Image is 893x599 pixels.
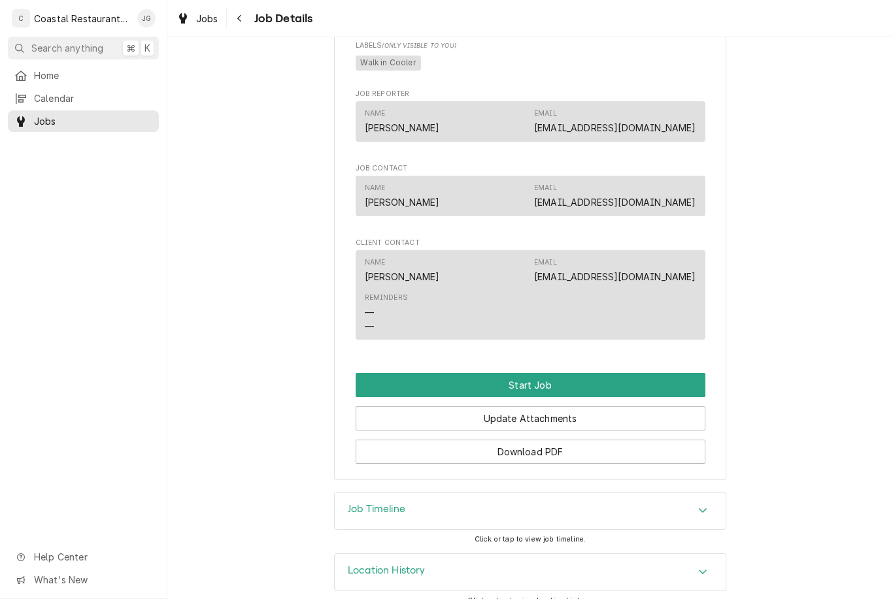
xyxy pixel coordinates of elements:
[12,9,30,27] div: C
[365,121,440,135] div: [PERSON_NAME]
[34,69,152,82] span: Home
[534,108,696,135] div: Email
[365,293,408,303] div: Reminders
[365,108,440,135] div: Name
[8,88,159,109] a: Calendar
[137,9,156,27] div: James Gatton's Avatar
[34,91,152,105] span: Calendar
[356,373,705,464] div: Button Group
[8,65,159,86] a: Home
[356,176,705,216] div: Contact
[229,8,250,29] button: Navigate back
[356,238,705,346] div: Client Contact
[365,270,440,283] div: [PERSON_NAME]
[534,183,557,193] div: Email
[365,183,440,209] div: Name
[356,373,705,397] div: Button Group Row
[34,114,152,128] span: Jobs
[365,195,440,209] div: [PERSON_NAME]
[365,293,408,332] div: Reminders
[365,257,386,268] div: Name
[356,373,705,397] button: Start Job
[534,122,696,133] a: [EMAIL_ADDRESS][DOMAIN_NAME]
[365,257,440,283] div: Name
[335,493,726,529] div: Accordion Header
[534,271,696,282] a: [EMAIL_ADDRESS][DOMAIN_NAME]
[356,40,705,51] span: Labels
[8,110,159,132] a: Jobs
[335,554,726,591] div: Accordion Header
[356,56,421,71] span: Walk in Cooler
[365,306,374,319] div: —
[534,257,696,283] div: Email
[534,257,557,268] div: Email
[335,554,726,591] button: Accordion Details Expand Trigger
[382,42,456,49] span: (Only Visible to You)
[534,183,696,209] div: Email
[356,89,705,99] span: Job Reporter
[34,12,130,25] div: Coastal Restaurant Repair
[475,535,586,543] span: Click or tap to view job timeline.
[348,564,426,577] h3: Location History
[356,89,705,148] div: Job Reporter
[365,319,374,333] div: —
[356,250,705,340] div: Contact
[196,12,218,25] span: Jobs
[356,163,705,174] span: Job Contact
[534,108,557,119] div: Email
[356,163,705,222] div: Job Contact
[8,37,159,59] button: Search anything⌘K
[8,569,159,591] a: Go to What's New
[356,430,705,464] div: Button Group Row
[356,54,705,73] span: [object Object]
[126,41,135,55] span: ⌘
[34,573,151,587] span: What's New
[534,197,696,208] a: [EMAIL_ADDRESS][DOMAIN_NAME]
[356,440,705,464] button: Download PDF
[356,238,705,248] span: Client Contact
[356,101,705,147] div: Job Reporter List
[335,493,726,529] button: Accordion Details Expand Trigger
[31,41,103,55] span: Search anything
[365,108,386,119] div: Name
[356,397,705,430] div: Button Group Row
[348,503,405,515] h3: Job Timeline
[356,176,705,221] div: Job Contact List
[34,550,151,564] span: Help Center
[356,101,705,141] div: Contact
[171,8,224,29] a: Jobs
[250,10,313,27] span: Job Details
[334,553,726,591] div: Location History
[334,492,726,530] div: Job Timeline
[356,406,705,430] button: Update Attachments
[356,40,705,73] div: [object Object]
[137,9,156,27] div: JG
[365,183,386,193] div: Name
[144,41,150,55] span: K
[8,546,159,568] a: Go to Help Center
[356,250,705,346] div: Client Contact List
